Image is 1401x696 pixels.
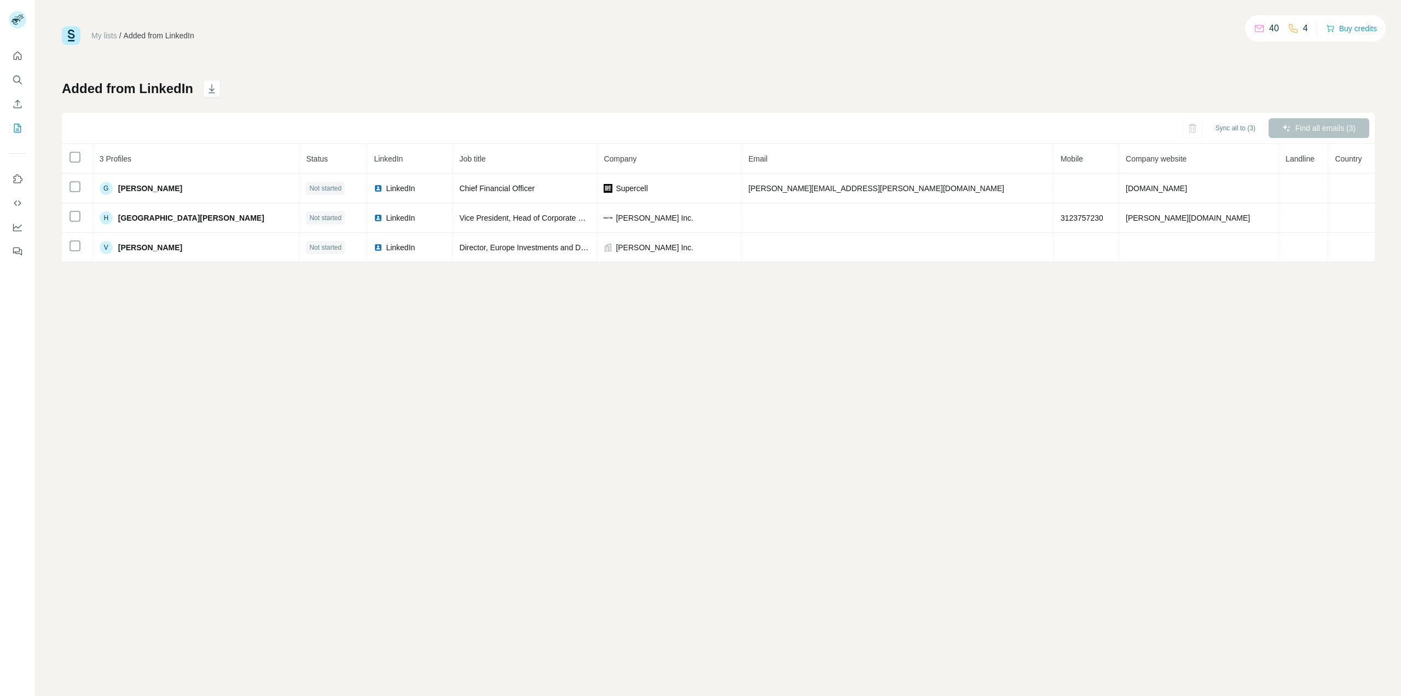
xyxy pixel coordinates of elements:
[1061,154,1083,163] span: Mobile
[1326,21,1377,36] button: Buy credits
[1335,154,1362,163] span: Country
[100,182,113,195] div: G
[459,184,534,193] span: Chief Financial Officer
[1126,214,1250,222] span: [PERSON_NAME][DOMAIN_NAME]
[616,242,693,253] span: [PERSON_NAME] Inc.
[9,193,26,213] button: Use Surfe API
[9,70,26,90] button: Search
[309,213,341,223] span: Not started
[459,154,485,163] span: Job title
[9,94,26,114] button: Enrich CSV
[1303,22,1308,35] p: 4
[118,242,182,253] span: [PERSON_NAME]
[62,26,80,45] img: Surfe Logo
[9,169,26,189] button: Use Surfe on LinkedIn
[1286,154,1315,163] span: Landline
[374,214,383,222] img: LinkedIn logo
[9,217,26,237] button: Dashboard
[459,243,623,252] span: Director, Europe Investments and Dev Relations
[100,154,131,163] span: 3 Profiles
[309,243,341,252] span: Not started
[1208,120,1263,136] button: Sync all to (3)
[119,30,121,41] li: /
[374,243,383,252] img: LinkedIn logo
[9,118,26,138] button: My lists
[118,183,182,194] span: [PERSON_NAME]
[124,30,194,41] div: Added from LinkedIn
[306,154,328,163] span: Status
[748,184,1004,193] span: [PERSON_NAME][EMAIL_ADDRESS][PERSON_NAME][DOMAIN_NAME]
[100,241,113,254] div: V
[386,183,415,194] span: LinkedIn
[604,184,612,193] img: company-logo
[386,242,415,253] span: LinkedIn
[9,241,26,261] button: Feedback
[1215,123,1255,133] span: Sync all to (3)
[616,183,647,194] span: Supercell
[62,80,193,97] h1: Added from LinkedIn
[309,183,341,193] span: Not started
[118,212,264,223] span: [GEOGRAPHIC_DATA][PERSON_NAME]
[386,212,415,223] span: LinkedIn
[1126,184,1187,193] span: [DOMAIN_NAME]
[1126,154,1186,163] span: Company website
[9,46,26,66] button: Quick start
[459,214,623,222] span: Vice President, Head of Corporate Development
[616,212,693,223] span: [PERSON_NAME] Inc.
[1269,22,1279,35] p: 40
[100,211,113,225] div: H
[1061,214,1103,222] span: 3123757230
[374,184,383,193] img: LinkedIn logo
[748,154,767,163] span: Email
[604,154,636,163] span: Company
[374,154,403,163] span: LinkedIn
[91,31,117,40] a: My lists
[604,214,612,222] img: company-logo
